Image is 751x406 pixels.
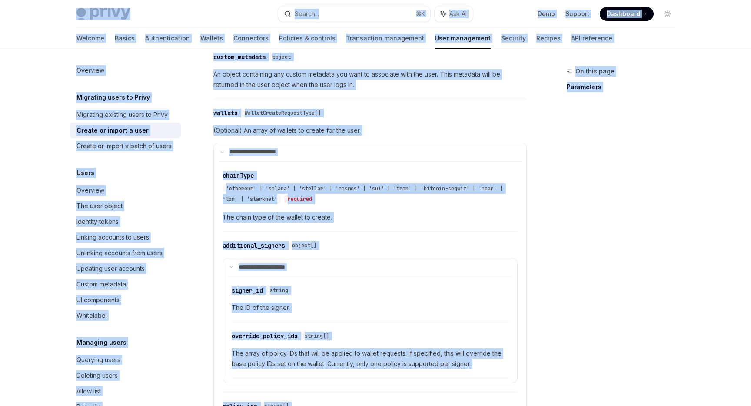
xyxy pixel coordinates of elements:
div: Deleting users [76,370,118,381]
div: Allow list [76,386,101,396]
a: Parameters [567,80,681,94]
div: Create or import a batch of users [76,141,172,151]
a: Migrating existing users to Privy [70,107,181,123]
a: Demo [538,10,555,18]
div: Search... [295,9,319,19]
a: User management [435,28,491,49]
div: Linking accounts to users [76,232,149,243]
a: Create or import a batch of users [70,138,181,154]
div: Identity tokens [76,216,119,227]
img: light logo [76,8,130,20]
a: Custom metadata [70,276,181,292]
div: Whitelabel [76,310,107,321]
span: The array of policy IDs that will be applied to wallet requests. If specified, this will override... [232,348,508,369]
span: object [272,53,291,60]
span: The ID of the signer. [232,303,508,313]
div: signer_id [232,286,263,295]
a: Unlinking accounts from users [70,245,181,261]
span: An object containing any custom metadata you want to associate with the user. This metadata will ... [213,69,527,90]
a: Welcome [76,28,104,49]
a: Basics [115,28,135,49]
a: Allow list [70,383,181,399]
h5: Users [76,168,94,178]
a: Support [565,10,589,18]
a: The user object [70,198,181,214]
div: wallets [213,109,238,117]
a: Authentication [145,28,190,49]
div: additional_signers [223,241,285,250]
span: WalletCreateRequestType[] [245,110,321,116]
div: Custom metadata [76,279,126,290]
a: API reference [571,28,612,49]
span: The chain type of the wallet to create. [223,212,518,223]
span: object[] [292,242,316,249]
div: override_policy_ids [232,332,298,340]
div: UI components [76,295,120,305]
a: Dashboard [600,7,654,21]
div: Updating user accounts [76,263,145,274]
a: Deleting users [70,368,181,383]
a: Identity tokens [70,214,181,230]
a: Overview [70,63,181,78]
a: Policies & controls [279,28,336,49]
a: Security [501,28,526,49]
button: Toggle dark mode [661,7,675,21]
a: UI components [70,292,181,308]
div: The user object [76,201,123,211]
span: Ask AI [449,10,467,18]
div: chainType [223,171,254,180]
a: Querying users [70,352,181,368]
div: Overview [76,185,104,196]
span: string[] [305,333,329,339]
span: 'ethereum' | 'solana' | 'stellar' | 'cosmos' | 'sui' | 'tron' | 'bitcoin-segwit' | 'near' | 'ton'... [223,185,503,203]
button: Search...⌘K [278,6,430,22]
a: Updating user accounts [70,261,181,276]
a: Whitelabel [70,308,181,323]
div: Querying users [76,355,120,365]
a: Transaction management [346,28,424,49]
h5: Managing users [76,337,126,348]
a: Create or import a user [70,123,181,138]
a: Recipes [536,28,561,49]
div: Migrating existing users to Privy [76,110,168,120]
span: string [270,287,288,294]
span: On this page [575,66,615,77]
a: Wallets [200,28,223,49]
button: Ask AI [435,6,473,22]
div: Unlinking accounts from users [76,248,163,258]
h5: Migrating users to Privy [76,92,150,103]
a: Connectors [233,28,269,49]
span: ⌘ K [416,10,425,17]
span: (Optional) An array of wallets to create for the user. [213,125,527,136]
span: Dashboard [607,10,640,18]
a: Linking accounts to users [70,230,181,245]
div: Overview [76,65,104,76]
div: Create or import a user [76,125,149,136]
div: custom_metadata [213,53,266,61]
div: required [284,195,316,203]
a: Overview [70,183,181,198]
